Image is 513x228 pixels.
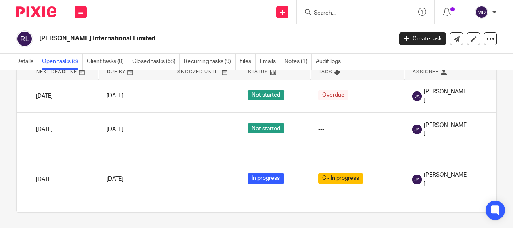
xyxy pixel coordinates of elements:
[28,146,98,212] td: [DATE]
[412,125,422,134] img: svg%3E
[16,6,56,17] img: Pixie
[248,90,284,100] span: Not started
[106,127,123,132] span: [DATE]
[240,54,256,70] a: Files
[39,34,317,43] h2: [PERSON_NAME] International Limited
[412,175,422,184] img: svg%3E
[106,177,123,182] span: [DATE]
[424,171,467,188] span: [PERSON_NAME]
[475,6,488,19] img: svg%3E
[132,54,180,70] a: Closed tasks (58)
[16,30,33,47] img: svg%3E
[248,70,268,74] span: Status
[319,70,332,74] span: Tags
[424,121,467,138] span: [PERSON_NAME]
[28,113,98,146] td: [DATE]
[42,54,83,70] a: Open tasks (8)
[318,125,396,133] div: ---
[87,54,128,70] a: Client tasks (0)
[284,54,312,70] a: Notes (1)
[399,32,446,45] a: Create task
[28,79,98,112] td: [DATE]
[16,54,38,70] a: Details
[316,54,345,70] a: Audit logs
[184,54,236,70] a: Recurring tasks (9)
[248,173,284,184] span: In progress
[106,93,123,99] span: [DATE]
[313,10,386,17] input: Search
[248,123,284,133] span: Not started
[318,90,348,100] span: Overdue
[318,173,363,184] span: C - In progress
[412,91,422,101] img: svg%3E
[424,88,467,104] span: [PERSON_NAME]
[177,70,220,74] span: Snoozed Until
[260,54,280,70] a: Emails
